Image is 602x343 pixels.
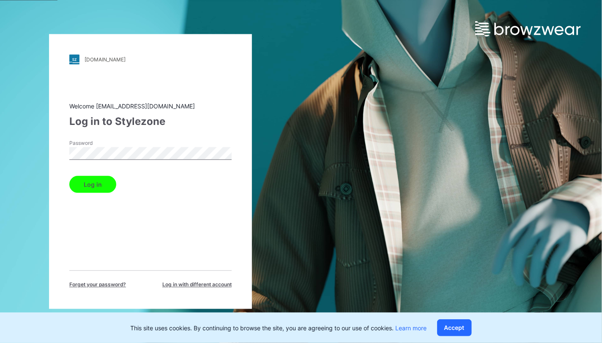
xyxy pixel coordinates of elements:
[475,21,581,36] img: browzwear-logo.e42bd6dac1945053ebaf764b6aa21510.svg
[69,176,116,193] button: Log in
[69,281,126,289] span: Forget your password?
[69,55,79,65] img: stylezone-logo.562084cfcfab977791bfbf7441f1a819.svg
[85,56,126,63] div: [DOMAIN_NAME]
[69,102,232,111] div: Welcome [EMAIL_ADDRESS][DOMAIN_NAME]
[437,319,472,336] button: Accept
[69,55,232,65] a: [DOMAIN_NAME]
[69,114,232,130] div: Log in to Stylezone
[69,140,129,147] label: Password
[131,324,427,332] p: This site uses cookies. By continuing to browse the site, you are agreeing to our use of cookies.
[162,281,232,289] span: Log in with different account
[396,324,427,332] a: Learn more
